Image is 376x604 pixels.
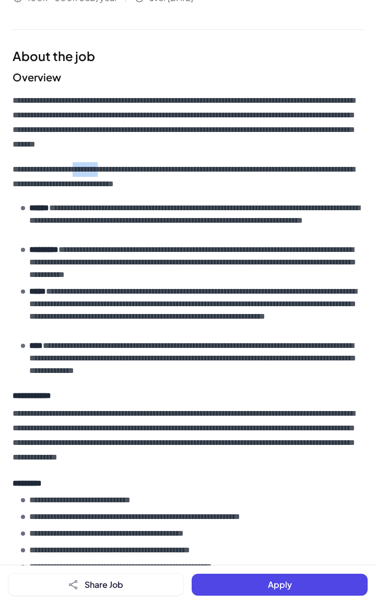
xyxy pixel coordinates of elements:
button: Apply [192,574,368,596]
span: Share Job [85,579,123,590]
button: Share Job [8,574,183,596]
h1: About the job [13,46,363,65]
h2: Overview [13,69,363,85]
span: Apply [268,579,292,590]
